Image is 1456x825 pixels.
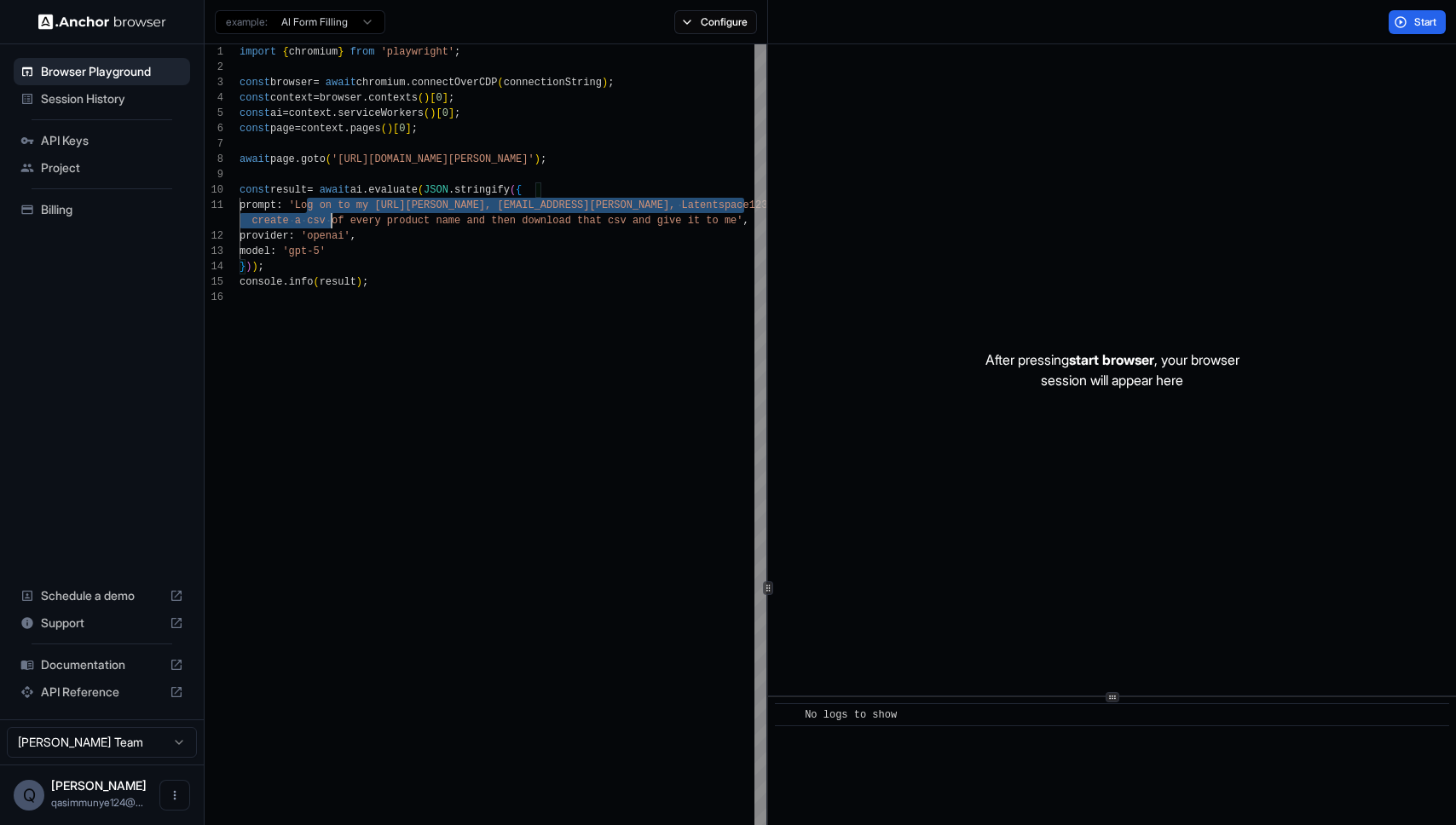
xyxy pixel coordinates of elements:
div: 4 [205,90,223,106]
span: { [282,46,288,58]
span: ) [251,261,257,273]
div: API Reference [14,678,190,706]
span: , [743,215,749,227]
span: ( [424,107,430,119]
span: from [350,46,375,58]
span: ; [448,92,454,104]
span: ) [534,153,540,165]
span: pace123!!!. ask it to [725,199,853,211]
span: . [405,77,411,89]
span: ; [362,276,368,288]
span: ; [454,107,460,119]
span: model [240,245,270,257]
span: JSON [424,184,448,196]
div: 5 [205,106,223,121]
span: const [240,123,270,135]
span: ( [510,184,516,196]
span: browser [270,77,313,89]
span: result [270,184,307,196]
span: goto [301,153,326,165]
div: 15 [205,274,223,290]
button: Configure [674,10,757,34]
span: . [282,276,288,288]
span: Start [1414,15,1438,29]
span: page [270,153,295,165]
div: 9 [205,167,223,182]
span: Billing [41,201,183,218]
span: Schedule a demo [41,587,163,604]
span: console [240,276,282,288]
span: prompt [240,199,276,211]
div: 16 [205,290,223,305]
span: await [320,184,350,196]
span: = [282,107,288,119]
span: . [362,92,368,104]
span: Documentation [41,656,163,673]
span: = [295,123,301,135]
span: ( [418,184,424,196]
span: const [240,77,270,89]
span: pages [350,123,381,135]
span: evaluate [368,184,418,196]
span: ] [405,123,411,135]
span: stringify [454,184,510,196]
span: . [448,184,454,196]
span: } [338,46,344,58]
div: API Keys [14,127,190,154]
span: await [240,153,270,165]
span: ) [430,107,436,119]
span: ( [313,276,319,288]
div: 11 [205,198,223,213]
span: . [332,107,338,119]
span: ; [454,46,460,58]
span: serviceWorkers [338,107,424,119]
span: [ [436,107,442,119]
div: 13 [205,244,223,259]
span: const [240,184,270,196]
span: result [320,276,356,288]
div: Q [14,780,44,811]
span: ) [424,92,430,104]
img: Anchor Logo [38,14,166,30]
span: provider [240,230,289,242]
span: page [270,123,295,135]
span: . [344,123,350,135]
span: ] [448,107,454,119]
span: Project [41,159,183,176]
span: = [307,184,313,196]
span: ( [418,92,424,104]
div: Billing [14,196,190,223]
span: 'Log on to my [URL][PERSON_NAME], [EMAIL_ADDRESS][PERSON_NAME], Latents [289,199,725,211]
p: After pressing , your browser session will appear here [985,349,1239,390]
div: Session History [14,85,190,112]
span: context [289,107,332,119]
div: 8 [205,152,223,167]
div: Schedule a demo [14,582,190,609]
span: 0 [399,123,405,135]
span: ai [270,107,282,119]
span: [ [430,92,436,104]
span: No logs to show [805,709,897,721]
span: ; [540,153,546,165]
span: connectOverCDP [412,77,498,89]
span: [ [393,123,399,135]
span: ) [356,276,362,288]
span: contexts [368,92,418,104]
span: . [295,153,301,165]
span: ] [442,92,448,104]
span: : [289,230,295,242]
span: connectionString [504,77,602,89]
span: ( [326,153,332,165]
span: ; [258,261,264,273]
span: browser [320,92,362,104]
span: ( [498,77,504,89]
span: ( [381,123,387,135]
span: ai [350,184,362,196]
span: API Keys [41,132,183,149]
span: . [362,184,368,196]
span: await [326,77,356,89]
span: '[URL][DOMAIN_NAME][PERSON_NAME]' [332,153,534,165]
span: ​ [783,707,792,724]
span: = [313,92,319,104]
span: context [301,123,344,135]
